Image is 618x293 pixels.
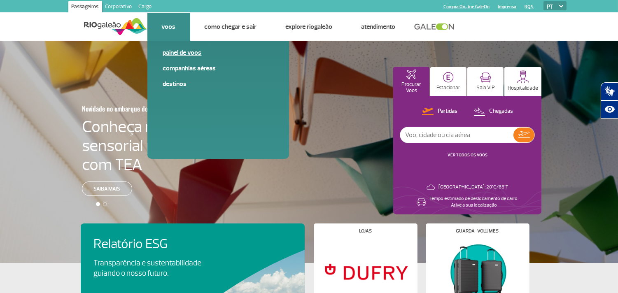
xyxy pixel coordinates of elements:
[504,67,541,96] button: Hospitalidade
[525,4,534,9] a: RQS
[508,85,538,91] p: Hospitalidade
[436,85,460,91] p: Estacionar
[82,117,260,174] h4: Conheça nossa sala sensorial para passageiros com TEA
[480,72,491,83] img: vipRoom.svg
[445,152,490,158] button: VER TODOS OS VOOS
[443,72,454,83] img: carParkingHome.svg
[601,82,618,100] button: Abrir tradutor de língua de sinais.
[361,23,396,31] a: Atendimento
[471,106,515,117] button: Chegadas
[286,23,333,31] a: Explore RIOgaleão
[82,181,132,196] a: Saiba mais
[94,237,225,252] h4: Relatório ESG
[397,81,425,94] p: Procurar Voos
[359,229,372,233] h4: Lojas
[82,100,219,117] h3: Novidade no embarque doméstico
[420,106,460,117] button: Partidas
[467,67,504,96] button: Sala VIP
[601,82,618,119] div: Plugin de acessibilidade da Hand Talk.
[444,4,490,9] a: Compra On-line GaleOn
[94,258,211,279] p: Transparência e sustentabilidade guiando o nosso futuro.
[205,23,257,31] a: Como chegar e sair
[601,100,618,119] button: Abrir recursos assistivos.
[489,107,513,115] p: Chegadas
[430,67,466,96] button: Estacionar
[448,152,487,158] a: VER TODOS OS VOOS
[400,127,513,143] input: Voo, cidade ou cia aérea
[162,23,176,31] a: Voos
[163,48,273,57] a: Painel de voos
[163,79,273,88] a: Destinos
[438,184,508,191] p: [GEOGRAPHIC_DATA]: 20°C/68°F
[429,195,518,209] p: Tempo estimado de deslocamento de carro: Ative a sua localização
[517,70,529,83] img: hospitality.svg
[94,237,292,279] a: Relatório ESGTransparência e sustentabilidade guiando o nosso futuro.
[406,70,416,79] img: airplaneHomeActive.svg
[68,1,102,14] a: Passageiros
[456,229,499,233] h4: Guarda-volumes
[498,4,517,9] a: Imprensa
[102,1,135,14] a: Corporativo
[438,107,457,115] p: Partidas
[393,67,429,96] button: Procurar Voos
[163,64,273,73] a: Companhias Aéreas
[135,1,155,14] a: Cargo
[476,85,495,91] p: Sala VIP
